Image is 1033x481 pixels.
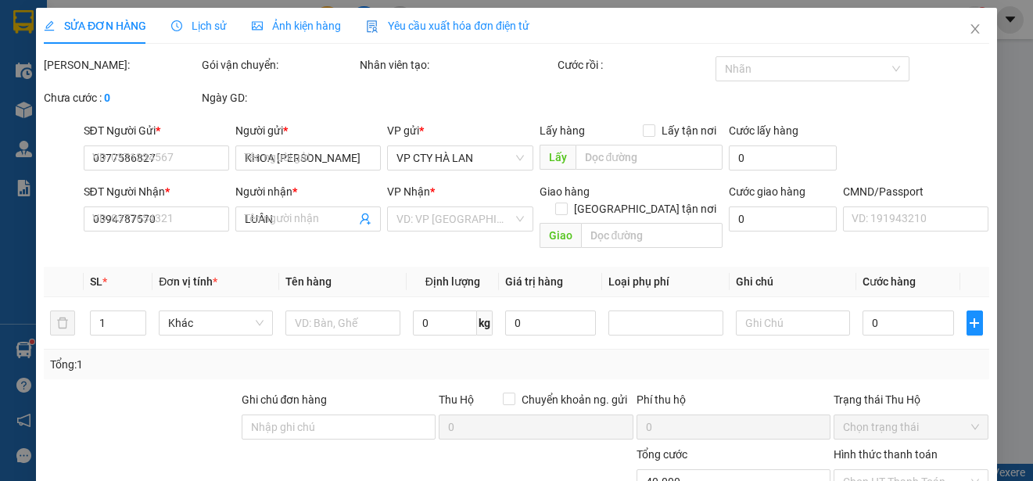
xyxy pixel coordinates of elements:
span: Khác [168,311,264,335]
span: Ảnh kiện hàng [252,20,341,32]
div: SĐT Người Nhận [84,183,229,200]
div: Người gửi [235,122,381,139]
span: [GEOGRAPHIC_DATA] tận nơi [569,200,723,217]
span: Giao [540,223,581,248]
span: Định lượng [425,275,480,288]
input: Cước giao hàng [730,206,838,232]
span: SỬA ĐƠN HÀNG [44,20,146,32]
div: Nhân viên tạo: [360,56,554,74]
span: Chuyển khoản ng. gửi [515,391,633,408]
div: VP gửi [387,122,533,139]
th: Ghi chú [730,267,856,297]
label: Cước giao hàng [730,185,806,198]
span: kg [477,310,493,336]
span: Yêu cầu xuất hóa đơn điện tử [366,20,529,32]
div: CMND/Passport [843,183,988,200]
input: Ghi Chú [736,310,850,336]
div: Người nhận [235,183,381,200]
label: Hình thức thanh toán [834,448,938,461]
button: delete [50,310,75,336]
span: Lấy [540,145,576,170]
div: Phí thu hộ [637,391,831,415]
span: Tổng cước [637,448,687,461]
input: Cước lấy hàng [730,145,838,171]
div: Cước rồi : [558,56,712,74]
span: VP CTY HÀ LAN [396,146,523,170]
div: Tổng: 1 [50,356,400,373]
div: Ngày GD: [202,89,357,106]
span: Giao hàng [540,185,590,198]
span: close [969,23,981,35]
span: VP Nhận [387,185,430,198]
input: Dọc đường [581,223,723,248]
button: plus [967,310,983,336]
span: SL [90,275,102,288]
div: Chưa cước : [44,89,199,106]
div: Trạng thái Thu Hộ [834,391,989,408]
span: edit [44,20,55,31]
div: SĐT Người Gửi [84,122,229,139]
span: Cước hàng [863,275,916,288]
th: Loại phụ phí [603,267,730,297]
span: picture [252,20,263,31]
img: icon [366,20,378,33]
b: 0 [104,92,110,104]
button: Close [953,8,997,52]
span: Lấy tận nơi [656,122,723,139]
input: Dọc đường [576,145,723,170]
span: clock-circle [171,20,182,31]
span: plus [967,317,982,329]
span: Thu Hộ [439,393,474,406]
span: Lấy hàng [540,124,585,137]
span: user-add [359,213,371,225]
span: Lịch sử [171,20,227,32]
span: Chọn trạng thái [844,415,980,439]
div: [PERSON_NAME]: [44,56,199,74]
span: Giá trị hàng [505,275,563,288]
span: Đơn vị tính [159,275,217,288]
span: Tên hàng [286,275,332,288]
div: Gói vận chuyển: [202,56,357,74]
label: Ghi chú đơn hàng [242,393,328,406]
input: Ghi chú đơn hàng [242,415,436,440]
label: Cước lấy hàng [730,124,799,137]
input: VD: Bàn, Ghế [286,310,400,336]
